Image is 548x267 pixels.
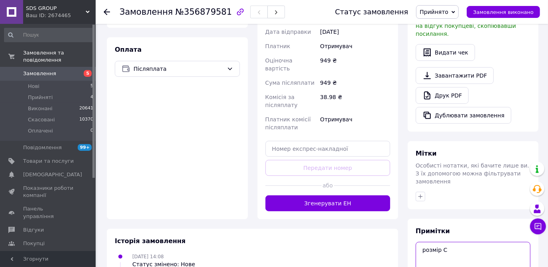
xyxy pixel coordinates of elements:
span: Замовлення [120,7,173,17]
span: Оплачені [28,127,53,134]
a: Друк PDF [416,87,469,104]
span: Платник комісії післяплати [265,116,311,131]
span: 20641 [79,105,93,112]
div: Ваш ID: 2674465 [26,12,96,19]
span: або [322,181,334,189]
span: Товари та послуги [23,158,74,165]
button: Дублювати замовлення [416,107,511,124]
span: Виконані [28,105,53,112]
span: Показники роботи компанії [23,185,74,199]
span: Повідомлення [23,144,62,151]
span: Історія замовлення [115,237,186,245]
span: Мітки [416,150,437,157]
span: Замовлення та повідомлення [23,49,96,64]
span: У вас є 30 днів, щоб відправити запит на відгук покупцеві, скопіювавши посилання. [416,15,528,37]
a: Завантажити PDF [416,67,494,84]
div: Повернутися назад [104,8,110,16]
span: [DATE] 14:08 [132,254,164,259]
span: 4 [90,94,93,101]
div: [DATE] [318,25,392,39]
span: 5 [84,70,92,77]
span: Особисті нотатки, які бачите лише ви. З їх допомогою можна фільтрувати замовлення [416,162,529,185]
span: Замовлення [23,70,56,77]
button: Згенерувати ЕН [265,195,391,211]
span: Дата відправки [265,29,311,35]
span: Платник [265,43,291,49]
span: Прийнято [420,9,448,15]
span: SDS GROUP [26,5,86,12]
div: 949 ₴ [318,53,392,76]
span: №356879581 [175,7,232,17]
span: 99+ [78,144,92,151]
div: Отримувач [318,112,392,134]
span: Замовлення виконано [473,9,534,15]
span: 0 [90,127,93,134]
span: Сума післяплати [265,80,315,86]
span: 5 [90,83,93,90]
span: Примітки [416,227,450,235]
span: Покупці [23,240,45,247]
span: [DEMOGRAPHIC_DATA] [23,171,82,178]
span: Панель управління [23,205,74,220]
button: Чат з покупцем [530,218,546,234]
input: Пошук [4,28,94,42]
span: 10370 [79,116,93,123]
span: Прийняті [28,94,53,101]
button: Замовлення виконано [467,6,540,18]
span: Нові [28,83,39,90]
div: 38.98 ₴ [318,90,392,112]
span: Скасовані [28,116,55,123]
span: Оплата [115,46,141,53]
span: Післяплата [134,64,224,73]
input: Номер експрес-накладної [265,141,391,157]
div: Отримувач [318,39,392,53]
button: Видати чек [416,44,475,61]
span: Комісія за післяплату [265,94,298,108]
span: Відгуки [23,226,44,234]
span: Оціночна вартість [265,57,293,72]
div: Статус замовлення [335,8,409,16]
div: 949 ₴ [318,76,392,90]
